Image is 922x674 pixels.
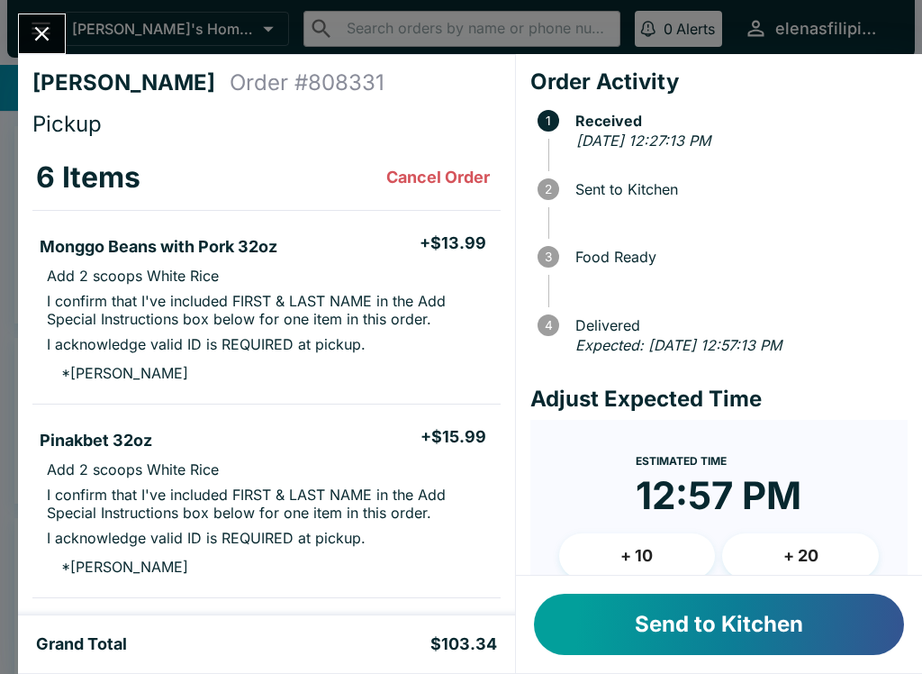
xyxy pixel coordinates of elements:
[566,181,908,197] span: Sent to Kitchen
[47,558,188,576] p: * [PERSON_NAME]
[47,529,366,547] p: I acknowledge valid ID is REQUIRED at pickup.
[576,132,710,150] em: [DATE] 12:27:13 PM
[32,111,102,137] span: Pickup
[566,317,908,333] span: Delivered
[40,236,277,258] h5: Monggo Beans with Pork 32oz
[36,633,127,655] h5: Grand Total
[47,364,188,382] p: * [PERSON_NAME]
[47,486,486,522] p: I confirm that I've included FIRST & LAST NAME in the Add Special Instructions box below for one ...
[230,69,384,96] h4: Order # 808331
[430,633,497,655] h5: $103.34
[32,69,230,96] h4: [PERSON_NAME]
[545,250,552,264] text: 3
[545,182,552,196] text: 2
[420,426,486,448] h5: + $15.99
[636,472,801,519] time: 12:57 PM
[36,159,140,196] h3: 6 Items
[575,336,782,354] em: Expected: [DATE] 12:57:13 PM
[530,386,908,413] h4: Adjust Expected Time
[379,159,497,196] button: Cancel Order
[47,335,366,353] p: I acknowledge valid ID is REQUIRED at pickup.
[566,249,908,265] span: Food Ready
[47,460,219,478] p: Add 2 scoops White Rice
[40,430,152,451] h5: Pinakbet 32oz
[47,267,219,285] p: Add 2 scoops White Rice
[546,114,551,128] text: 1
[722,533,879,578] button: + 20
[19,14,65,53] button: Close
[420,232,486,254] h5: + $13.99
[544,318,552,332] text: 4
[534,594,904,655] button: Send to Kitchen
[566,113,908,129] span: Received
[530,68,908,96] h4: Order Activity
[636,454,727,468] span: Estimated Time
[559,533,716,578] button: + 10
[47,292,486,328] p: I confirm that I've included FIRST & LAST NAME in the Add Special Instructions box below for one ...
